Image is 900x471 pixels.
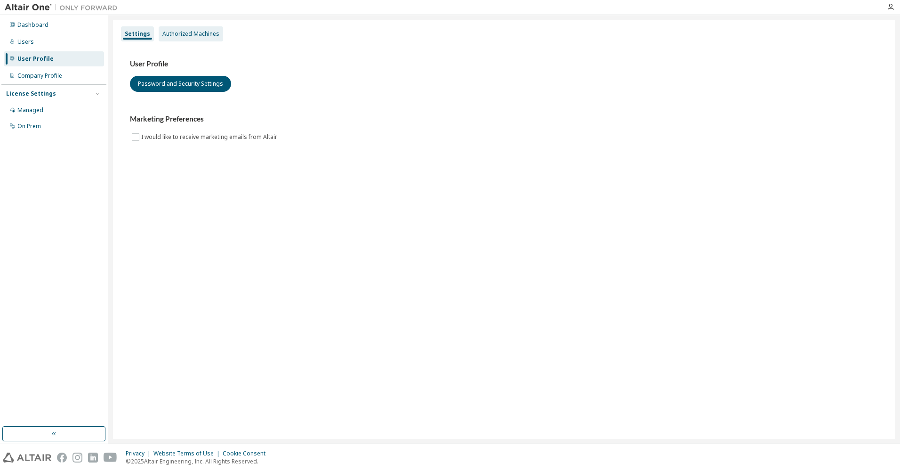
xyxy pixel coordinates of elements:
h3: User Profile [130,59,878,69]
div: Privacy [126,450,153,457]
div: Settings [125,30,150,38]
div: User Profile [17,55,54,63]
div: Authorized Machines [162,30,219,38]
div: Cookie Consent [223,450,271,457]
img: Altair One [5,3,122,12]
button: Password and Security Settings [130,76,231,92]
img: instagram.svg [72,453,82,463]
img: altair_logo.svg [3,453,51,463]
p: © 2025 Altair Engineering, Inc. All Rights Reserved. [126,457,271,465]
div: Users [17,38,34,46]
div: License Settings [6,90,56,97]
div: Managed [17,106,43,114]
div: On Prem [17,122,41,130]
img: linkedin.svg [88,453,98,463]
img: facebook.svg [57,453,67,463]
div: Company Profile [17,72,62,80]
div: Dashboard [17,21,48,29]
label: I would like to receive marketing emails from Altair [141,131,279,143]
h3: Marketing Preferences [130,114,878,124]
div: Website Terms of Use [153,450,223,457]
img: youtube.svg [104,453,117,463]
